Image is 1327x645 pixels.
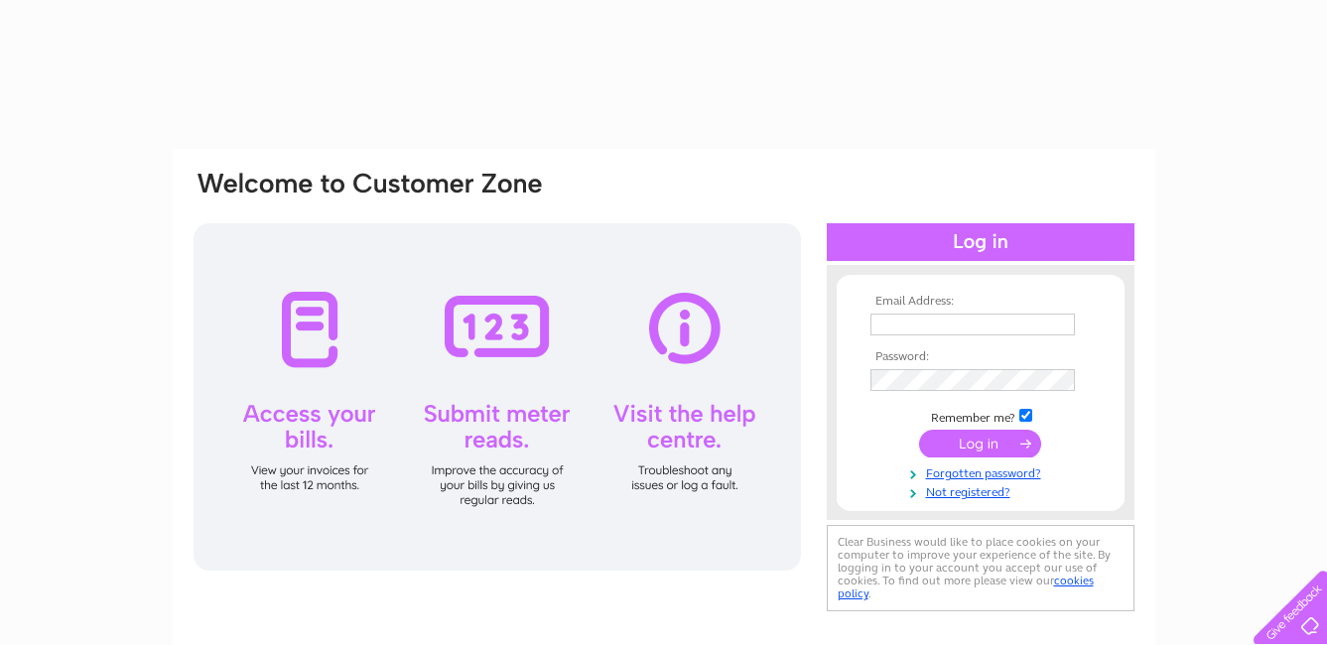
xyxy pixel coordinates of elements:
[827,525,1134,611] div: Clear Business would like to place cookies on your computer to improve your experience of the sit...
[865,295,1096,309] th: Email Address:
[865,350,1096,364] th: Password:
[870,481,1096,500] a: Not registered?
[919,430,1041,457] input: Submit
[865,406,1096,426] td: Remember me?
[838,574,1094,600] a: cookies policy
[870,462,1096,481] a: Forgotten password?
